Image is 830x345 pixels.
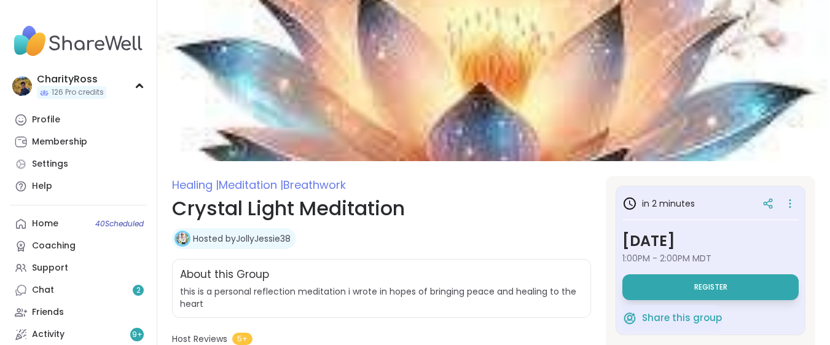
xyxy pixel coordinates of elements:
a: Support [10,257,147,279]
span: Breathwork [283,177,346,192]
div: CharityRoss [37,73,106,86]
h2: About this Group [180,267,269,283]
img: ShareWell Logomark [622,311,637,325]
a: Profile [10,109,147,131]
div: Friends [32,306,64,319]
a: Settings [10,153,147,175]
span: Healing | [172,177,219,192]
div: Chat [32,284,54,296]
a: Home40Scheduled [10,213,147,235]
div: Home [32,218,58,230]
a: Membership [10,131,147,153]
div: Settings [32,158,68,170]
h1: Crystal Light Meditation [172,194,591,223]
span: 5+ [232,333,253,345]
img: JollyJessie38 [176,232,189,245]
a: Hosted byJollyJessie38 [193,232,291,245]
span: Register [694,282,727,292]
img: ShareWell Nav Logo [10,20,147,63]
h3: in 2 minutes [622,196,695,211]
span: 40 Scheduled [95,219,144,229]
span: Share this group [642,311,722,325]
div: Profile [32,114,60,126]
span: 1:00PM - 2:00PM MDT [622,252,799,264]
button: Share this group [622,305,722,331]
span: 9 + [132,330,143,340]
img: CharityRoss [12,76,32,96]
div: Activity [32,328,65,341]
div: Membership [32,136,87,148]
button: Register [622,274,799,300]
a: Coaching [10,235,147,257]
a: Friends [10,301,147,323]
h3: [DATE] [622,230,799,252]
div: Coaching [32,240,76,252]
div: Help [32,180,52,192]
div: Support [32,262,68,274]
span: 2 [136,285,141,296]
span: 126 Pro credits [52,87,104,98]
a: Help [10,175,147,197]
a: Chat2 [10,279,147,301]
span: this is a personal reflection meditation i wrote in hopes of bringing peace and healing to the heart [180,285,576,310]
span: Meditation | [219,177,283,192]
